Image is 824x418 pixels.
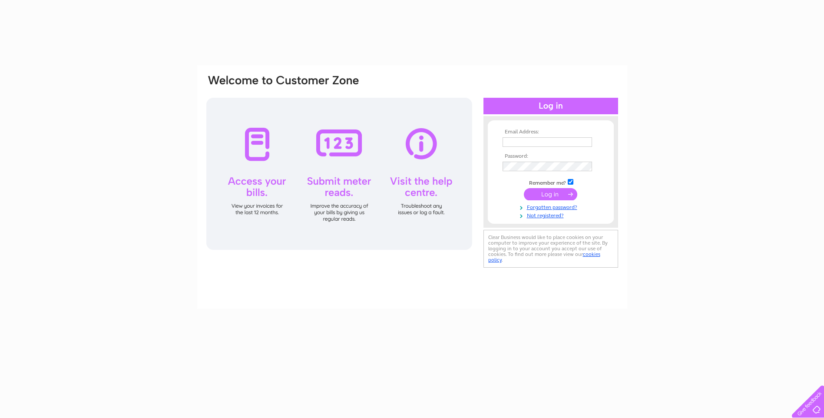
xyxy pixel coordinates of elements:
[503,211,601,219] a: Not registered?
[500,153,601,159] th: Password:
[524,188,577,200] input: Submit
[483,230,618,268] div: Clear Business would like to place cookies on your computer to improve your experience of the sit...
[503,202,601,211] a: Forgotten password?
[488,251,600,263] a: cookies policy
[500,178,601,186] td: Remember me?
[500,129,601,135] th: Email Address:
